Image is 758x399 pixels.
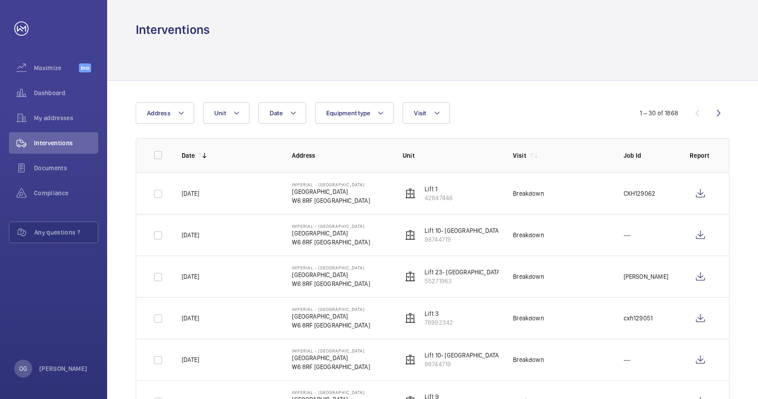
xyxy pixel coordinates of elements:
p: [GEOGRAPHIC_DATA] [292,312,370,321]
p: Visit [513,151,526,160]
div: Breakdown [513,189,544,198]
p: Imperial - [GEOGRAPHIC_DATA] [292,182,370,187]
p: 55271963 [425,277,553,286]
span: Visit [414,109,426,117]
p: W6 8RF [GEOGRAPHIC_DATA] [292,321,370,330]
div: 1 – 30 of 1868 [640,109,678,118]
span: Address [147,109,171,117]
p: Date [182,151,195,160]
button: Unit [203,102,250,124]
button: Date [258,102,306,124]
img: elevator.svg [405,354,416,365]
p: Imperial - [GEOGRAPHIC_DATA] [292,223,370,229]
p: [DATE] [182,189,199,198]
p: [GEOGRAPHIC_DATA] [292,187,370,196]
p: W6 8RF [GEOGRAPHIC_DATA] [292,238,370,247]
p: 98744719 [425,360,552,369]
span: Any questions ? [34,228,98,237]
p: [DATE] [182,314,199,323]
p: W6 8RF [GEOGRAPHIC_DATA] [292,279,370,288]
p: W6 8RF [GEOGRAPHIC_DATA] [292,362,370,371]
button: Visit [403,102,450,124]
span: Dashboard [34,88,98,97]
span: Unit [214,109,226,117]
p: Lift 10- [GEOGRAPHIC_DATA] Block (Passenger) [425,226,552,235]
p: Report [690,151,711,160]
h1: Interventions [136,21,210,38]
span: Documents [34,164,98,172]
button: Equipment type [315,102,394,124]
div: Breakdown [513,272,544,281]
span: My addresses [34,113,98,122]
p: Job Id [624,151,675,160]
p: [PERSON_NAME] [624,272,668,281]
p: [PERSON_NAME] [39,364,87,373]
span: Interventions [34,139,98,147]
p: 42847446 [425,193,453,202]
p: [DATE] [182,272,199,281]
img: elevator.svg [405,271,416,282]
p: [DATE] [182,231,199,239]
p: --- [624,231,631,239]
span: Equipment type [326,109,371,117]
p: cxh129051 [624,314,653,323]
div: Breakdown [513,355,544,364]
p: Imperial - [GEOGRAPHIC_DATA] [292,390,370,395]
p: [GEOGRAPHIC_DATA] [292,270,370,279]
p: Lift 1 [425,185,453,193]
p: [GEOGRAPHIC_DATA] [292,229,370,238]
img: elevator.svg [405,313,416,323]
p: W6 8RF [GEOGRAPHIC_DATA] [292,196,370,205]
p: Lift 3 [425,309,453,318]
p: Lift 10- [GEOGRAPHIC_DATA] Block (Passenger) [425,351,552,360]
p: OG [19,364,27,373]
p: [GEOGRAPHIC_DATA] [292,353,370,362]
span: Maximize [34,63,79,72]
p: --- [624,355,631,364]
img: elevator.svg [405,230,416,240]
p: Imperial - [GEOGRAPHIC_DATA] [292,265,370,270]
p: Imperial - [GEOGRAPHIC_DATA] [292,307,370,312]
p: Address [292,151,388,160]
img: elevator.svg [405,188,416,199]
p: 78992342 [425,318,453,327]
p: [DATE] [182,355,199,364]
button: Address [136,102,194,124]
span: Date [270,109,283,117]
span: Compliance [34,189,98,197]
p: Imperial - [GEOGRAPHIC_DATA] [292,348,370,353]
div: Breakdown [513,231,544,239]
div: Breakdown [513,314,544,323]
p: CXH129062 [624,189,656,198]
p: Lift 23- [GEOGRAPHIC_DATA] Block (Passenger) [425,268,553,277]
span: Beta [79,63,91,72]
p: Unit [403,151,499,160]
p: 98744719 [425,235,552,244]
